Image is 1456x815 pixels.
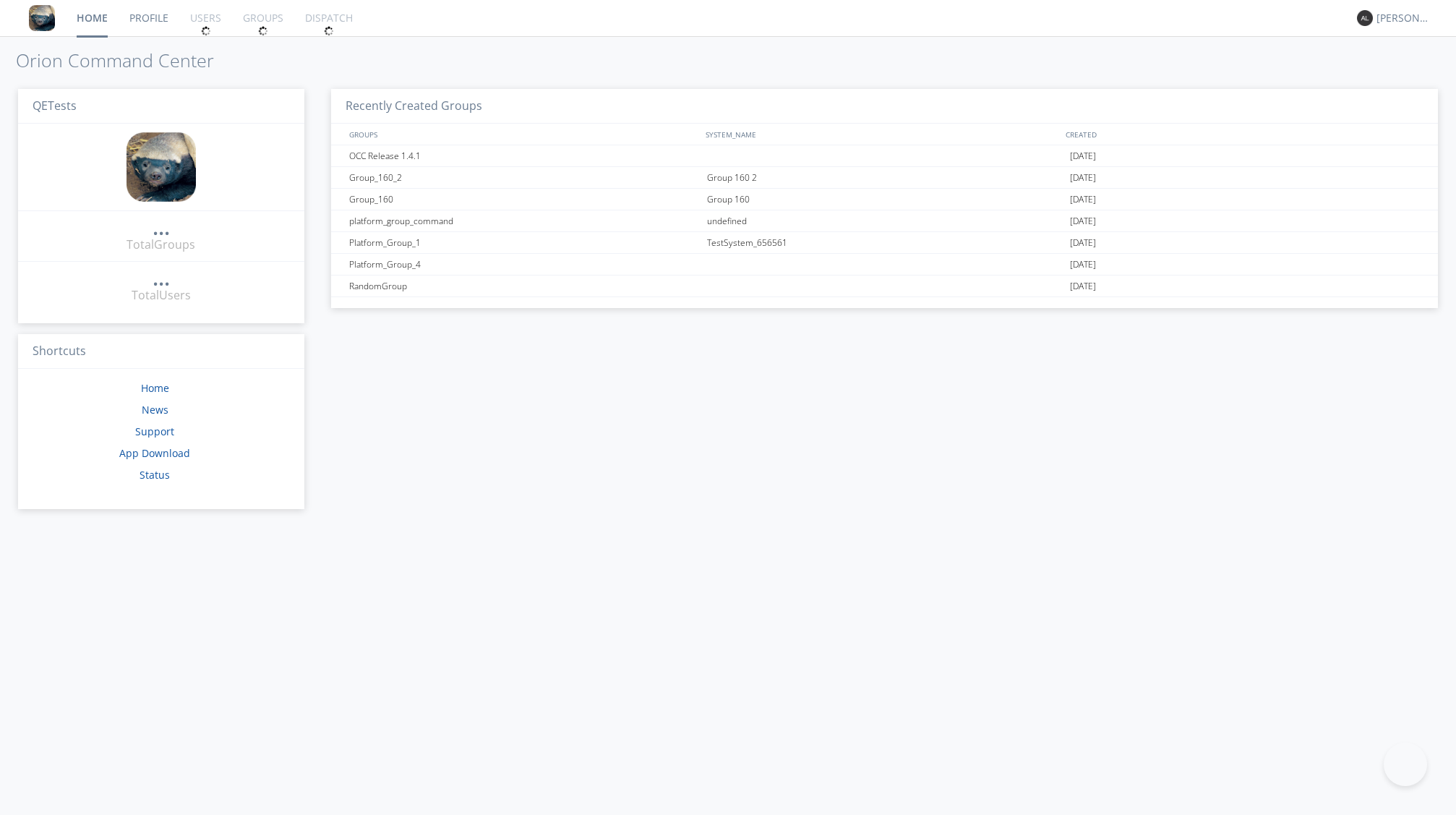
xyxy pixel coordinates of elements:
a: Group_160_2Group 160 2[DATE] [331,167,1438,189]
img: spin.svg [201,26,211,36]
a: OCC Release 1.4.1[DATE] [331,145,1438,167]
img: spin.svg [324,26,334,36]
img: 8ff700cf5bab4eb8a436322861af2272 [29,5,55,31]
div: Group 160 2 [703,167,1066,188]
img: spin.svg [258,26,268,36]
div: undefined [703,210,1066,231]
div: CREATED [1062,124,1423,145]
a: Platform_Group_4[DATE] [331,254,1438,276]
img: 8ff700cf5bab4eb8a436322861af2272 [127,132,196,202]
a: Support [135,424,174,438]
div: Total Groups [127,236,195,253]
div: SYSTEM_NAME [702,124,1061,145]
span: [DATE] [1070,189,1096,210]
div: GROUPS [346,124,698,145]
div: Group_160 [346,189,703,210]
a: ... [153,220,170,236]
div: TestSystem_656561 [703,232,1066,253]
span: [DATE] [1070,232,1096,254]
span: [DATE] [1070,210,1096,232]
div: Platform_Group_1 [346,232,703,253]
a: Status [140,468,170,482]
span: [DATE] [1070,167,1096,189]
div: RandomGroup [346,276,703,296]
div: Total Users [132,287,191,304]
a: Platform_Group_1TestSystem_656561[DATE] [331,232,1438,254]
h3: Shortcuts [18,334,304,370]
span: QETests [33,98,77,114]
div: platform_group_command [346,210,703,231]
a: RandomGroup[DATE] [331,276,1438,297]
span: [DATE] [1070,254,1096,276]
a: ... [153,270,170,287]
div: ... [153,270,170,285]
span: [DATE] [1070,145,1096,167]
div: [PERSON_NAME] [1376,11,1431,25]
img: 373638.png [1357,10,1373,26]
a: platform_group_commandundefined[DATE] [331,210,1438,232]
div: Group 160 [703,189,1066,210]
div: Group_160_2 [346,167,703,188]
span: [DATE] [1070,276,1096,297]
div: OCC Release 1.4.1 [346,145,703,166]
div: ... [153,220,170,234]
div: Platform_Group_4 [346,254,703,275]
a: App Download [119,446,190,460]
a: Home [141,381,169,395]
a: News [142,403,168,417]
a: Group_160Group 160[DATE] [331,189,1438,210]
h3: Recently Created Groups [331,89,1438,124]
iframe: Toggle Customer Support [1384,743,1427,786]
